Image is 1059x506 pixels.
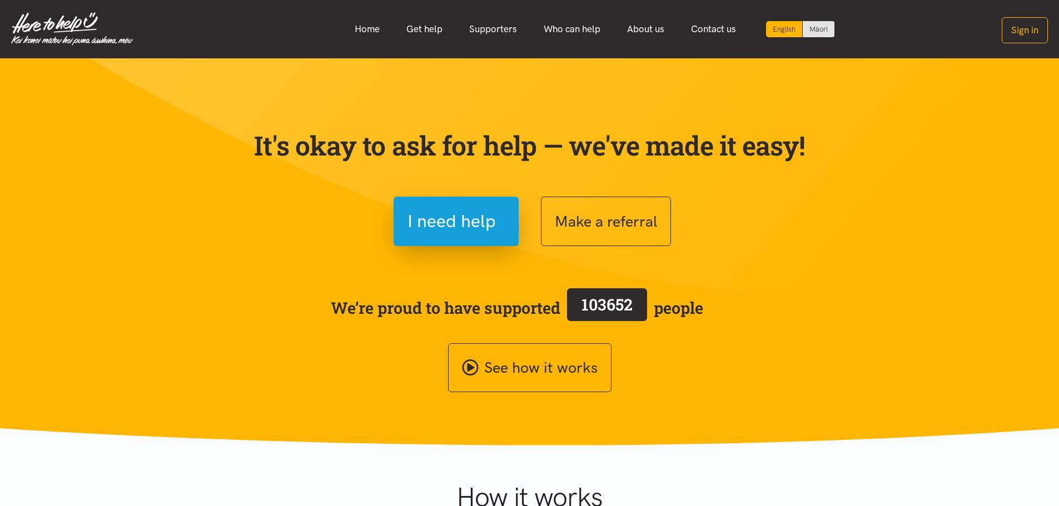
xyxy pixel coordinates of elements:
img: Home [11,12,133,46]
a: Home [341,17,393,41]
a: Contact us [678,17,749,41]
a: About us [614,17,678,41]
div: Current language [766,21,803,37]
button: Sign in [1002,17,1048,43]
button: Make a referral [541,197,671,246]
div: Language toggle [766,21,835,37]
button: I need help [394,197,519,246]
span: I need help [407,207,496,236]
a: Who can help [530,17,614,41]
p: It's okay to ask for help — we've made it easy! [252,129,808,162]
a: Get help [393,17,456,41]
a: Supporters [456,17,530,41]
a: See how it works [448,343,611,393]
a: 103652 [560,286,654,329]
a: Switch to Te Reo Māori [803,21,834,37]
span: We’re proud to have supported people [331,286,703,329]
span: 103652 [581,294,633,315]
